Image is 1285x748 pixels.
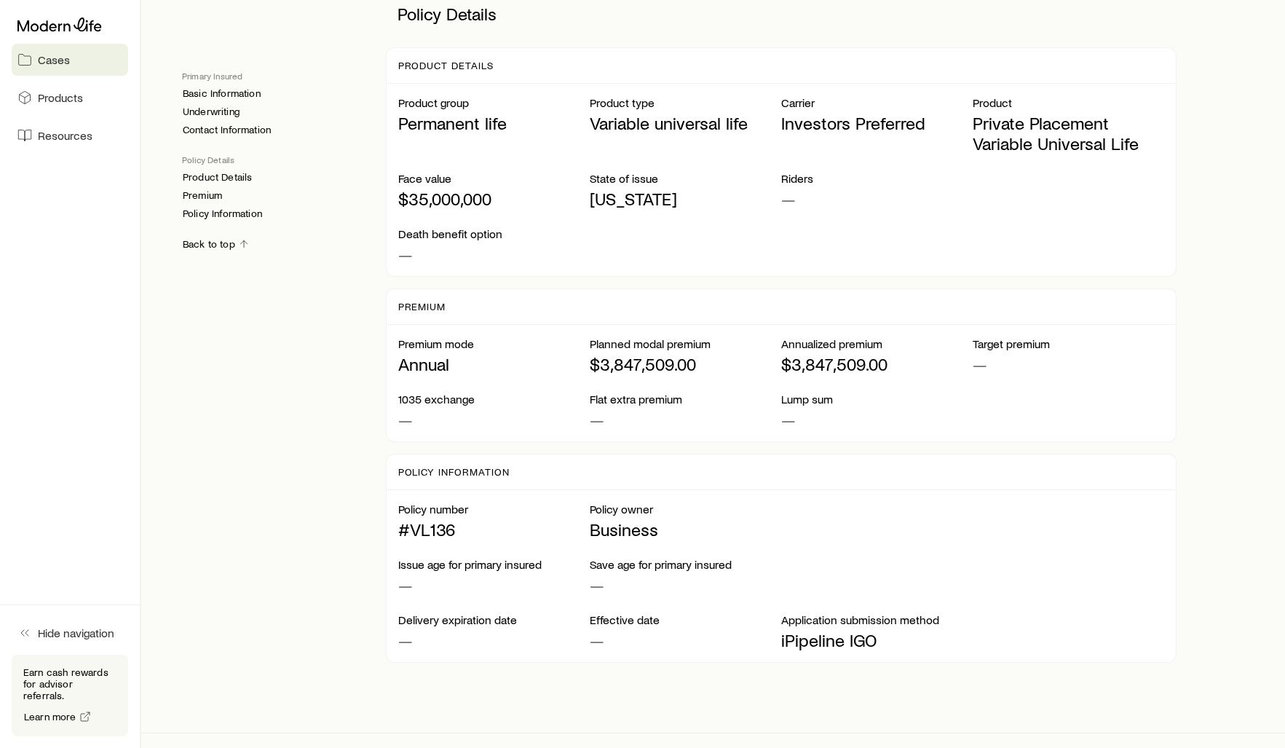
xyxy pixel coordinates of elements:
p: 1035 exchange [398,392,590,406]
p: State of issue [590,171,781,186]
p: Product [973,95,1164,110]
p: — [781,409,973,430]
p: Planned modal premium [590,336,781,351]
span: Hide navigation [38,626,114,640]
p: — [973,354,1164,374]
p: Private Placement Variable Universal Life [973,113,1164,154]
p: — [590,575,781,595]
div: Earn cash rewards for advisor referrals.Learn more [12,655,128,736]
p: Lump sum [781,392,973,406]
p: [US_STATE] [590,189,781,209]
a: Basic Information [182,87,261,100]
span: Learn more [24,712,76,722]
p: Carrier [781,95,973,110]
p: Delivery expiration date [398,613,590,627]
p: Target premium [973,336,1164,351]
p: Application submission method [781,613,973,627]
p: Annualized premium [781,336,973,351]
a: Contact Information [182,124,272,136]
p: Product Details [398,60,494,71]
p: Save age for primary insured [590,557,781,572]
p: Death benefit option [398,227,590,241]
p: $35,000,000 [398,189,590,209]
p: — [781,189,973,209]
p: — [398,409,590,430]
p: Policy owner [590,502,781,516]
p: Policy Information [398,466,510,478]
p: — [398,575,590,595]
p: Investors Preferred [781,113,973,133]
a: Resources [12,119,128,151]
a: Underwriting [182,106,240,118]
p: #VL136 [398,519,590,540]
button: Hide navigation [12,617,128,649]
span: Resources [38,128,92,143]
p: Policy number [398,502,590,516]
p: iPipeline IGO [781,630,973,650]
p: Effective date [590,613,781,627]
p: Variable universal life [590,113,781,133]
p: Premium mode [398,336,590,351]
a: Cases [12,44,128,76]
p: $3,847,509.00 [590,354,781,374]
span: Products [38,90,83,105]
p: — [398,244,590,264]
p: Primary Insured [182,70,363,82]
p: Flat extra premium [590,392,781,406]
p: Permanent life [398,113,590,133]
a: Premium [182,189,223,202]
p: Policy Details [182,154,363,165]
a: Back to top [182,237,250,251]
p: — [590,409,781,430]
span: Cases [38,52,70,67]
p: Face value [398,171,590,186]
p: $3,847,509.00 [781,354,973,374]
p: Business [590,519,781,540]
a: Products [12,82,128,114]
p: Premium [398,301,446,312]
p: Annual [398,354,590,374]
p: Product group [398,95,590,110]
p: Earn cash rewards for advisor referrals. [23,666,116,701]
p: — [398,630,590,650]
a: Product Details [182,171,253,184]
p: Product type [590,95,781,110]
a: Policy Information [182,208,263,220]
p: Riders [781,171,973,186]
p: — [590,630,781,650]
p: Issue age for primary insured [398,557,590,572]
